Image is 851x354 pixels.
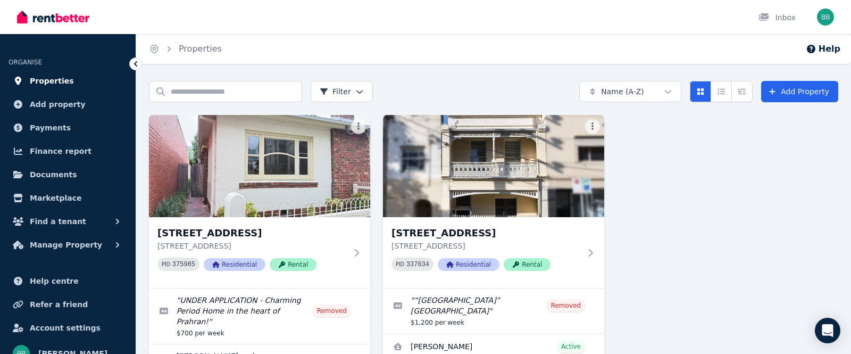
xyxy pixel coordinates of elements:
[30,215,86,228] span: Find a tenant
[149,289,370,344] a: Edit listing: UNDER APPLICATION - Charming Period Home in the heart of Prahran!
[30,275,79,287] span: Help centre
[806,43,840,55] button: Help
[179,44,222,54] a: Properties
[30,238,102,251] span: Manage Property
[391,241,581,251] p: [STREET_ADDRESS]
[9,117,127,138] a: Payments
[270,258,316,271] span: Rental
[383,289,604,333] a: Edit listing: “Lambeth House” Central Collingwood Terrace House
[157,226,347,241] h3: [STREET_ADDRESS]
[30,121,71,134] span: Payments
[30,75,74,87] span: Properties
[601,86,644,97] span: Name (A-Z)
[817,9,834,26] img: Brendan Barbetti
[9,94,127,115] a: Add property
[9,211,127,232] button: Find a tenant
[30,322,101,334] span: Account settings
[204,258,265,271] span: Residential
[9,270,127,292] a: Help centre
[30,98,86,111] span: Add property
[157,241,347,251] p: [STREET_ADDRESS]
[391,226,581,241] h3: [STREET_ADDRESS]
[585,119,600,134] button: More options
[396,261,404,267] small: PID
[815,318,840,343] div: Open Intercom Messenger
[149,115,370,288] a: 20A Bendigo St, Prahran[STREET_ADDRESS][STREET_ADDRESS]PID 375965ResidentialRental
[30,145,91,158] span: Finance report
[30,298,88,311] span: Refer a friend
[320,86,351,97] span: Filter
[438,258,499,271] span: Residential
[406,261,429,268] code: 337634
[30,168,77,181] span: Documents
[9,317,127,339] a: Account settings
[9,70,127,92] a: Properties
[17,9,89,25] img: RentBetter
[9,59,42,66] span: ORGANISE
[351,119,366,134] button: More options
[30,192,81,204] span: Marketplace
[731,81,753,102] button: Expanded list view
[9,164,127,185] a: Documents
[136,34,235,64] nav: Breadcrumb
[311,81,373,102] button: Filter
[383,115,604,288] a: 294 Wellington Street, Collingwood[STREET_ADDRESS][STREET_ADDRESS]PID 337634ResidentialRental
[172,261,195,268] code: 375965
[9,187,127,209] a: Marketplace
[9,141,127,162] a: Finance report
[9,294,127,315] a: Refer a friend
[711,81,732,102] button: Compact list view
[149,115,370,217] img: 20A Bendigo St, Prahran
[9,234,127,256] button: Manage Property
[761,81,838,102] a: Add Property
[690,81,711,102] button: Card view
[504,258,550,271] span: Rental
[162,261,170,267] small: PID
[758,12,796,23] div: Inbox
[383,115,604,217] img: 294 Wellington Street, Collingwood
[690,81,753,102] div: View options
[579,81,681,102] button: Name (A-Z)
